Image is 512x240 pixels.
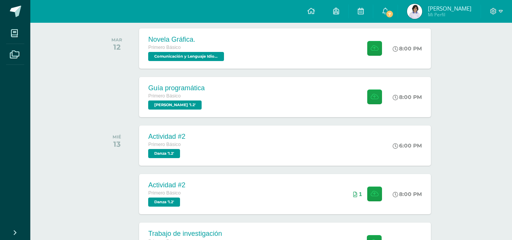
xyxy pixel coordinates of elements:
[148,93,180,99] span: Primero Básico
[148,45,180,50] span: Primero Básico
[393,191,422,198] div: 8:00 PM
[428,11,471,18] span: Mi Perfil
[148,142,180,147] span: Primero Básico
[111,42,122,52] div: 12
[148,100,202,110] span: PEREL '1.2'
[148,133,185,141] div: Actividad #2
[113,134,121,140] div: MIÉ
[407,4,422,19] img: a5fef2e16108585c4a823a1acb3af389.png
[428,5,471,12] span: [PERSON_NAME]
[113,140,121,149] div: 13
[359,191,362,197] span: 1
[148,230,222,238] div: Trabajo de investigación
[393,142,422,149] div: 6:00 PM
[148,181,185,189] div: Actividad #2
[385,10,394,18] span: 7
[148,36,226,44] div: Novela Gráfica.
[148,149,180,158] span: Danza '1.2'
[393,94,422,100] div: 8:00 PM
[353,191,362,197] div: Archivos entregados
[148,84,205,92] div: Guía programática
[148,190,180,196] span: Primero Básico
[111,37,122,42] div: MAR
[148,198,180,207] span: Danza '1.2'
[393,45,422,52] div: 8:00 PM
[148,52,224,61] span: Comunicación y Lenguaje Idioma Español '1.2'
